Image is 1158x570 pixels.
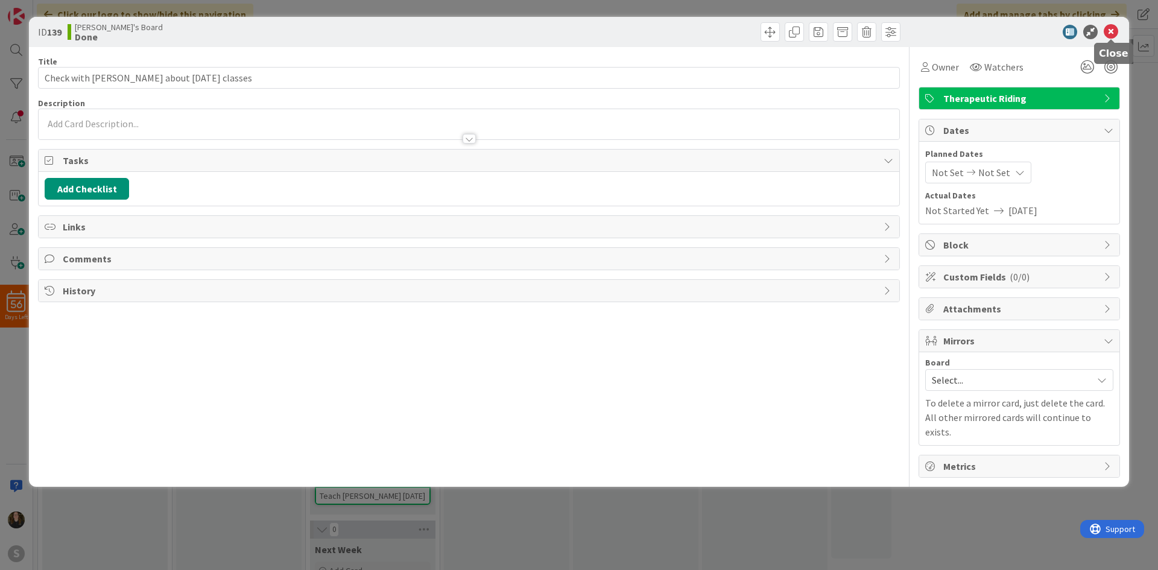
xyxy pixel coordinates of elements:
[63,220,878,234] span: Links
[932,60,959,74] span: Owner
[1008,203,1037,218] span: [DATE]
[25,2,55,16] span: Support
[38,56,57,67] label: Title
[943,334,1098,348] span: Mirrors
[943,270,1098,284] span: Custom Fields
[45,178,129,200] button: Add Checklist
[925,189,1113,202] span: Actual Dates
[943,123,1098,138] span: Dates
[932,372,1086,388] span: Select...
[932,165,964,180] span: Not Set
[925,148,1113,160] span: Planned Dates
[925,358,950,367] span: Board
[943,91,1098,106] span: Therapeutic Riding
[925,396,1113,439] p: To delete a mirror card, just delete the card. All other mirrored cards will continue to exists.
[38,25,62,39] span: ID
[943,459,1098,473] span: Metrics
[63,252,878,266] span: Comments
[75,32,163,42] b: Done
[943,302,1098,316] span: Attachments
[38,98,85,109] span: Description
[75,22,163,32] span: [PERSON_NAME]'s Board
[63,153,878,168] span: Tasks
[978,165,1010,180] span: Not Set
[925,203,989,218] span: Not Started Yet
[984,60,1024,74] span: Watchers
[63,283,878,298] span: History
[38,67,900,89] input: type card name here...
[1099,48,1128,59] h5: Close
[1010,271,1030,283] span: ( 0/0 )
[943,238,1098,252] span: Block
[47,26,62,38] b: 139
